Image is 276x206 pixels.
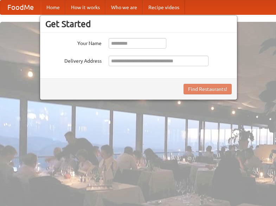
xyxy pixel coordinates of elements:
[143,0,185,14] a: Recipe videos
[105,0,143,14] a: Who we are
[0,0,41,14] a: FoodMe
[184,84,232,94] button: Find Restaurants!
[41,0,65,14] a: Home
[65,0,105,14] a: How it works
[45,19,232,29] h3: Get Started
[45,38,102,47] label: Your Name
[45,56,102,64] label: Delivery Address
